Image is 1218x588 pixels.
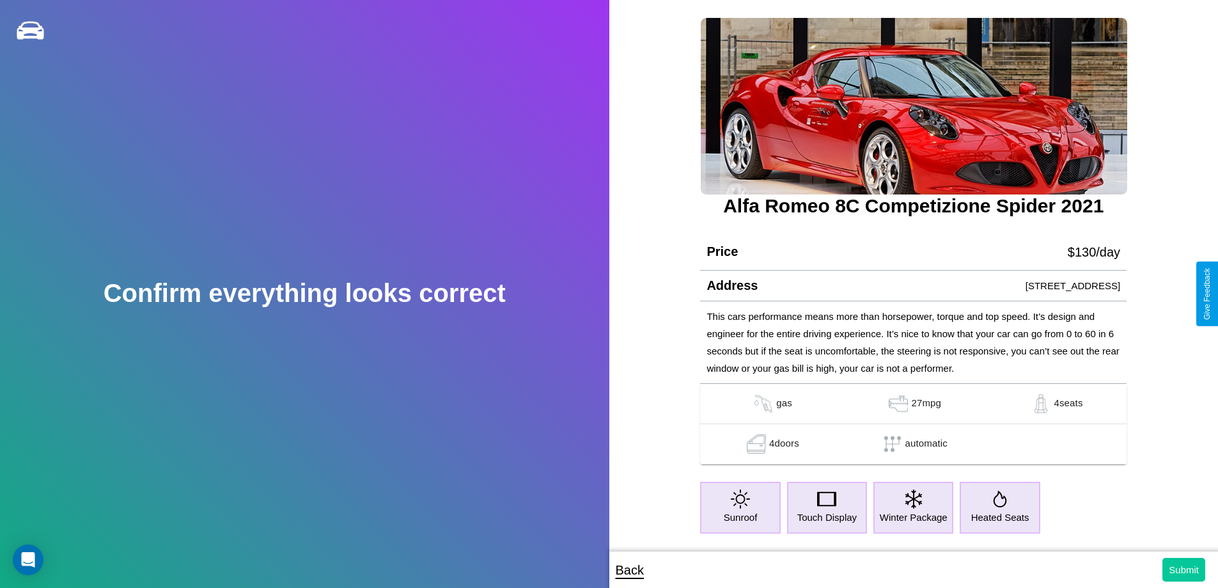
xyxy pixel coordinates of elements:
[707,244,738,259] h4: Price
[1026,277,1120,294] p: [STREET_ADDRESS]
[707,308,1120,377] p: This cars performance means more than horsepower, torque and top speed. It’s design and engineer ...
[13,544,43,575] div: Open Intercom Messenger
[744,434,769,454] img: gas
[1054,394,1082,413] p: 4 seats
[905,434,948,454] p: automatic
[751,394,776,413] img: gas
[700,195,1127,217] h3: Alfa Romeo 8C Competizione Spider 2021
[769,434,799,454] p: 4 doors
[971,509,1029,526] p: Heated Seats
[724,509,758,526] p: Sunroof
[616,559,644,582] p: Back
[104,279,506,308] h2: Confirm everything looks correct
[700,384,1127,465] table: simple table
[707,278,758,293] h4: Address
[797,509,857,526] p: Touch Display
[911,394,941,413] p: 27 mpg
[1068,241,1120,264] p: $ 130 /day
[1203,268,1212,320] div: Give Feedback
[1028,394,1054,413] img: gas
[886,394,911,413] img: gas
[1162,558,1205,582] button: Submit
[880,509,948,526] p: Winter Package
[776,394,792,413] p: gas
